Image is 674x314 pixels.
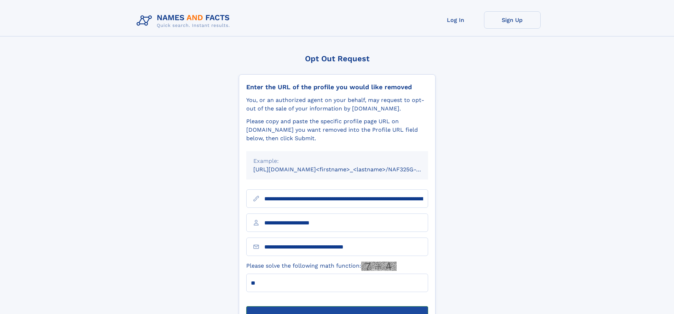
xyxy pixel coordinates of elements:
[427,11,484,29] a: Log In
[253,166,442,173] small: [URL][DOMAIN_NAME]<firstname>_<lastname>/NAF325G-xxxxxxxx
[246,117,428,143] div: Please copy and paste the specific profile page URL on [DOMAIN_NAME] you want removed into the Pr...
[246,262,397,271] label: Please solve the following math function:
[246,96,428,113] div: You, or an authorized agent on your behalf, may request to opt-out of the sale of your informatio...
[239,54,436,63] div: Opt Out Request
[253,157,421,165] div: Example:
[246,83,428,91] div: Enter the URL of the profile you would like removed
[134,11,236,30] img: Logo Names and Facts
[484,11,541,29] a: Sign Up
